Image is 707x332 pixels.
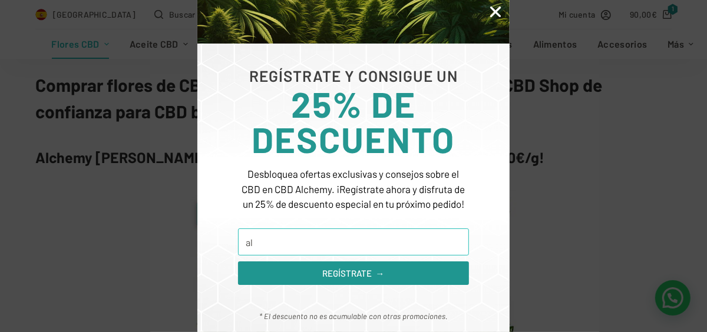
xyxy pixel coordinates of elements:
input: Introduce aquí tu correo electrónico [238,228,469,255]
span: REGÍSTRATE → [323,267,385,280]
h6: REGÍSTRATE Y CONSIGUE UN [238,68,469,83]
a: Close [488,4,503,19]
button: REGÍSTRATE → [238,261,469,285]
p: Desbloquea ofertas exclusivas y consejos sobre el CBD en CBD Alchemy. ¡Regístrate ahora y disfrut... [238,167,469,212]
h3: 25% DE DESCUENTO [238,86,469,157]
em: * El descuento no es acumulable con otras promociones. [259,311,448,321]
